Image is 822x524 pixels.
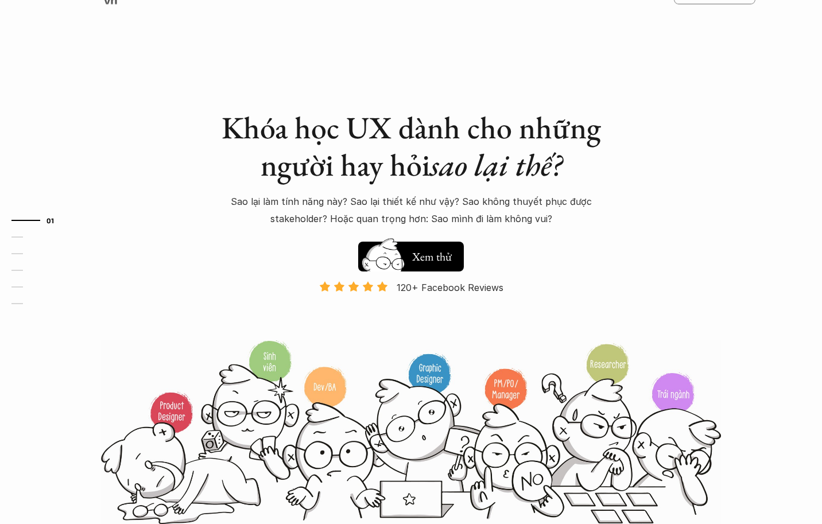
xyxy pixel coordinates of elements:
[46,216,55,224] strong: 01
[210,109,612,184] h1: Khóa học UX dành cho những người hay hỏi
[216,193,606,228] p: Sao lại làm tính năng này? Sao lại thiết kế như vậy? Sao không thuyết phục được stakeholder? Hoặc...
[412,249,452,265] h5: Xem thử
[309,281,513,339] a: 120+ Facebook Reviews
[397,279,503,296] p: 120+ Facebook Reviews
[358,236,464,271] a: Xem thử
[11,214,66,227] a: 01
[430,145,562,185] em: sao lại thế?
